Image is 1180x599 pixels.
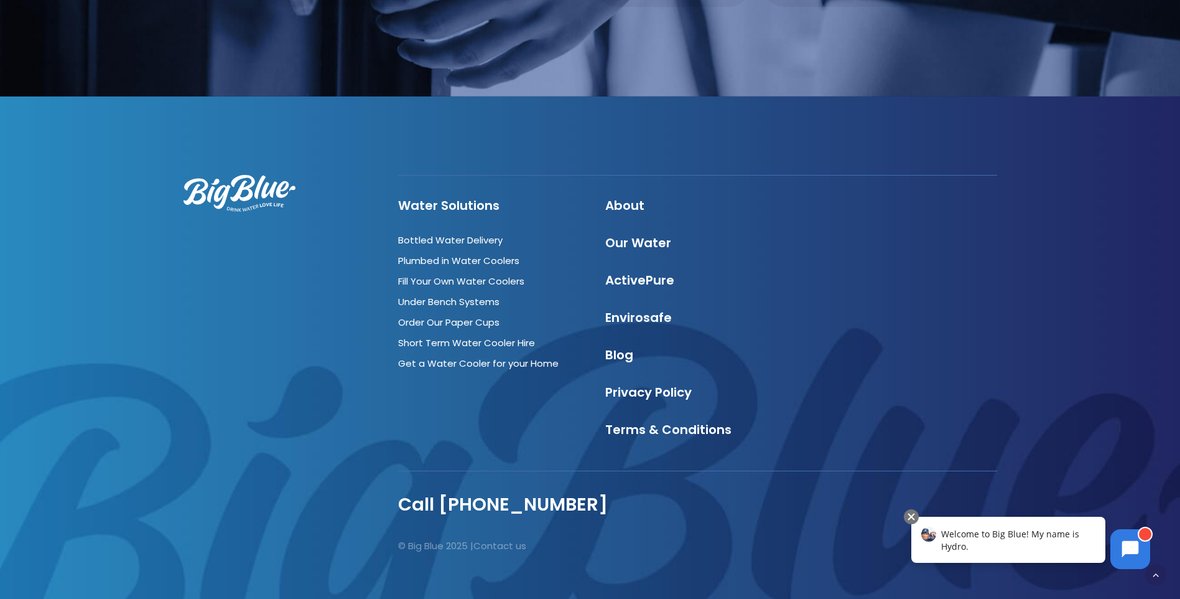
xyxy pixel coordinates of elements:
a: Bottled Water Delivery [398,233,503,247]
a: Get a Water Cooler for your Home [398,357,559,370]
a: Blog [605,346,633,364]
a: Order Our Paper Cups [398,316,499,329]
a: Short Term Water Cooler Hire [398,336,535,349]
a: Terms & Conditions [605,421,732,438]
h4: Water Solutions [398,198,583,213]
a: Under Bench Systems [398,295,499,308]
a: Envirosafe [605,309,672,326]
p: © Big Blue 2025 | [398,538,687,554]
a: Call [PHONE_NUMBER] [398,492,608,517]
a: Privacy Policy [605,384,692,401]
a: About [605,197,644,214]
a: Contact us [473,539,526,552]
iframe: Chatbot [898,507,1163,582]
a: Our Water [605,234,671,252]
a: Fill Your Own Water Coolers [398,275,524,288]
a: ActivePure [605,271,674,289]
a: Plumbed in Water Coolers [398,254,519,267]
